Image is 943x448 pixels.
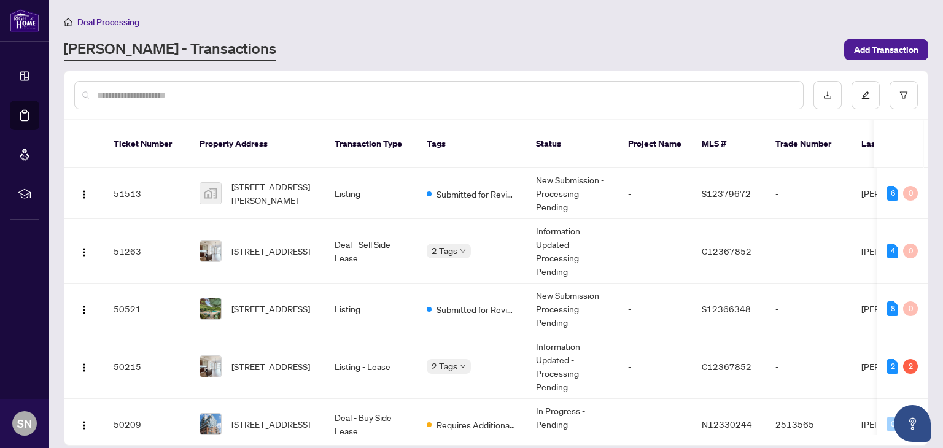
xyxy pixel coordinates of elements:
[74,414,94,434] button: Logo
[104,334,190,399] td: 50215
[903,301,918,316] div: 0
[526,219,618,284] td: Information Updated - Processing Pending
[903,186,918,201] div: 0
[231,244,310,258] span: [STREET_ADDRESS]
[526,334,618,399] td: Information Updated - Processing Pending
[64,39,276,61] a: [PERSON_NAME] - Transactions
[823,91,832,99] span: download
[200,356,221,377] img: thumbnail-img
[104,168,190,219] td: 51513
[903,244,918,258] div: 0
[231,360,310,373] span: [STREET_ADDRESS]
[460,248,466,254] span: down
[766,168,852,219] td: -
[618,168,692,219] td: -
[10,9,39,32] img: logo
[432,359,457,373] span: 2 Tags
[618,284,692,334] td: -
[526,120,618,168] th: Status
[460,363,466,369] span: down
[702,188,751,199] span: S12379672
[200,241,221,261] img: thumbnail-img
[526,284,618,334] td: New Submission - Processing Pending
[437,303,516,316] span: Submitted for Review
[903,359,918,374] div: 2
[887,186,898,201] div: 6
[325,120,417,168] th: Transaction Type
[74,299,94,319] button: Logo
[702,361,751,372] span: C12367852
[79,363,89,373] img: Logo
[64,18,72,26] span: home
[852,81,880,109] button: edit
[325,168,417,219] td: Listing
[200,298,221,319] img: thumbnail-img
[231,417,310,431] span: [STREET_ADDRESS]
[104,120,190,168] th: Ticket Number
[325,284,417,334] td: Listing
[813,81,842,109] button: download
[74,241,94,261] button: Logo
[77,17,139,28] span: Deal Processing
[890,81,918,109] button: filter
[899,91,908,99] span: filter
[766,284,852,334] td: -
[887,244,898,258] div: 4
[692,120,766,168] th: MLS #
[766,120,852,168] th: Trade Number
[190,120,325,168] th: Property Address
[79,247,89,257] img: Logo
[844,39,928,60] button: Add Transaction
[702,303,751,314] span: S12366348
[325,334,417,399] td: Listing - Lease
[79,305,89,315] img: Logo
[79,190,89,199] img: Logo
[432,244,457,258] span: 2 Tags
[231,180,315,207] span: [STREET_ADDRESS][PERSON_NAME]
[766,219,852,284] td: -
[200,183,221,204] img: thumbnail-img
[417,120,526,168] th: Tags
[894,405,931,442] button: Open asap
[104,219,190,284] td: 51263
[766,334,852,399] td: -
[325,219,417,284] td: Deal - Sell Side Lease
[104,284,190,334] td: 50521
[74,357,94,376] button: Logo
[618,120,692,168] th: Project Name
[437,418,516,431] span: Requires Additional Docs
[854,40,918,60] span: Add Transaction
[861,91,870,99] span: edit
[437,187,516,201] span: Submitted for Review
[526,168,618,219] td: New Submission - Processing Pending
[702,245,751,257] span: C12367852
[618,334,692,399] td: -
[200,414,221,434] img: thumbnail-img
[618,219,692,284] td: -
[79,420,89,430] img: Logo
[887,359,898,374] div: 2
[702,419,752,430] span: N12330244
[887,301,898,316] div: 8
[231,302,310,315] span: [STREET_ADDRESS]
[74,183,94,203] button: Logo
[17,415,32,432] span: SN
[887,417,898,431] div: 0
